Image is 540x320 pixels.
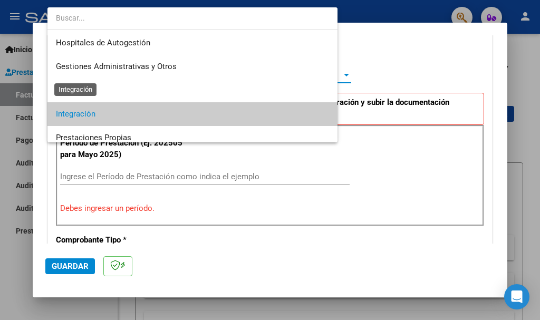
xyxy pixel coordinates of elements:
span: Integración [56,109,95,119]
span: Gestiones Administrativas y Otros [56,62,177,71]
span: Hospitales de Autogestión [56,38,150,47]
span: Prestaciones Propias [56,133,131,142]
div: Open Intercom Messenger [504,284,529,309]
input: dropdown search [47,7,337,29]
span: SUR [56,85,71,95]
